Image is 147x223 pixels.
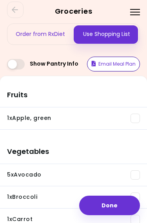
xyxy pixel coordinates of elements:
div: 1 x Broccoli [7,193,38,201]
a: Go Back [7,2,24,18]
span: Show Pantry Info [30,61,78,68]
h2: Groceries [8,5,139,18]
button: Done [79,196,140,215]
div: Use Shopping List [74,24,140,45]
button: Email Meal Plan [87,57,140,71]
div: Order from RxDiet [7,24,74,45]
div: 5 x Avocado [7,171,42,179]
div: 1 x Apple, green [7,114,51,122]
